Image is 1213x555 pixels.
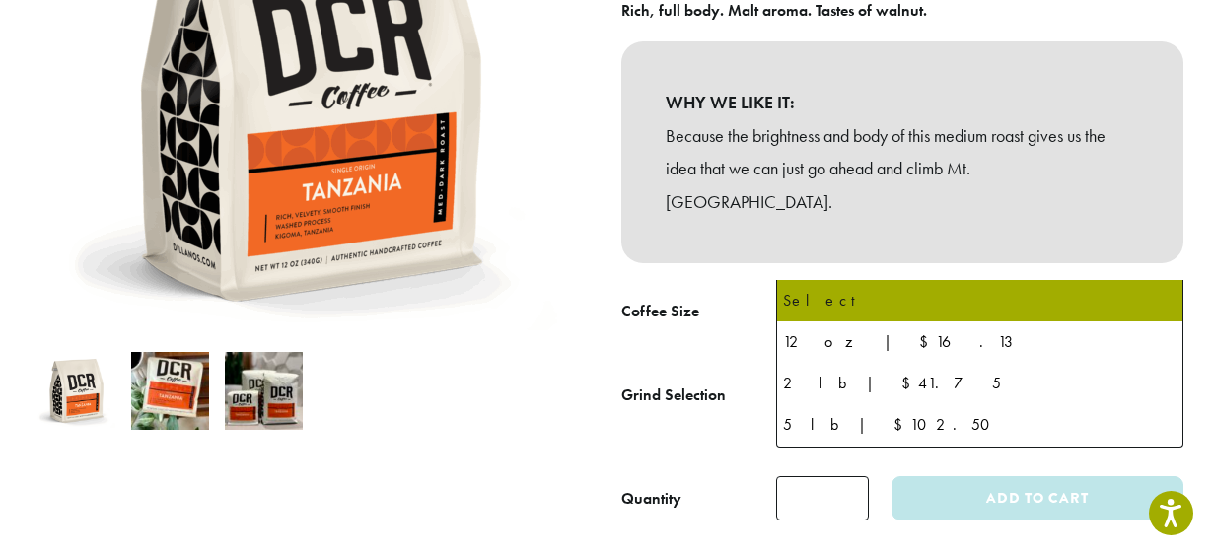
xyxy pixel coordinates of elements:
label: Grind Selection [621,382,776,410]
p: Because the brightness and body of this medium roast gives us the idea that we can just go ahead ... [666,119,1139,219]
img: Tanzania [37,352,115,430]
div: 5 lb | $102.50 [783,410,1177,440]
div: 12 oz | $16.13 [783,327,1177,357]
b: WHY WE LIKE IT: [666,86,1139,119]
input: Product quantity [776,476,869,520]
div: Quantity [621,487,681,511]
button: Add to cart [892,476,1183,520]
li: Select [777,280,1182,321]
label: Coffee Size [621,298,776,326]
img: Tanzania - Image 2 [131,352,209,430]
div: 2 lb | $41.75 [783,369,1177,398]
img: Tanzania - Image 3 [225,352,303,430]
